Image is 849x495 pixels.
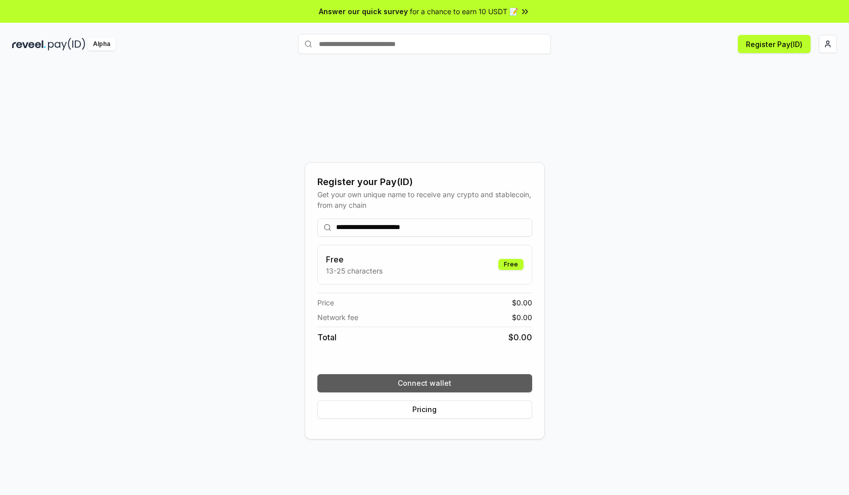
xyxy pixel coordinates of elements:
span: Answer our quick survey [319,6,408,17]
button: Pricing [317,400,532,419]
h3: Free [326,253,383,265]
img: reveel_dark [12,38,46,51]
span: $ 0.00 [512,297,532,308]
span: $ 0.00 [512,312,532,323]
span: for a chance to earn 10 USDT 📝 [410,6,518,17]
button: Register Pay(ID) [738,35,811,53]
span: Price [317,297,334,308]
div: Register your Pay(ID) [317,175,532,189]
p: 13-25 characters [326,265,383,276]
span: Total [317,331,337,343]
img: pay_id [48,38,85,51]
div: Alpha [87,38,116,51]
span: $ 0.00 [508,331,532,343]
div: Get your own unique name to receive any crypto and stablecoin, from any chain [317,189,532,210]
span: Network fee [317,312,358,323]
button: Connect wallet [317,374,532,392]
div: Free [498,259,524,270]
